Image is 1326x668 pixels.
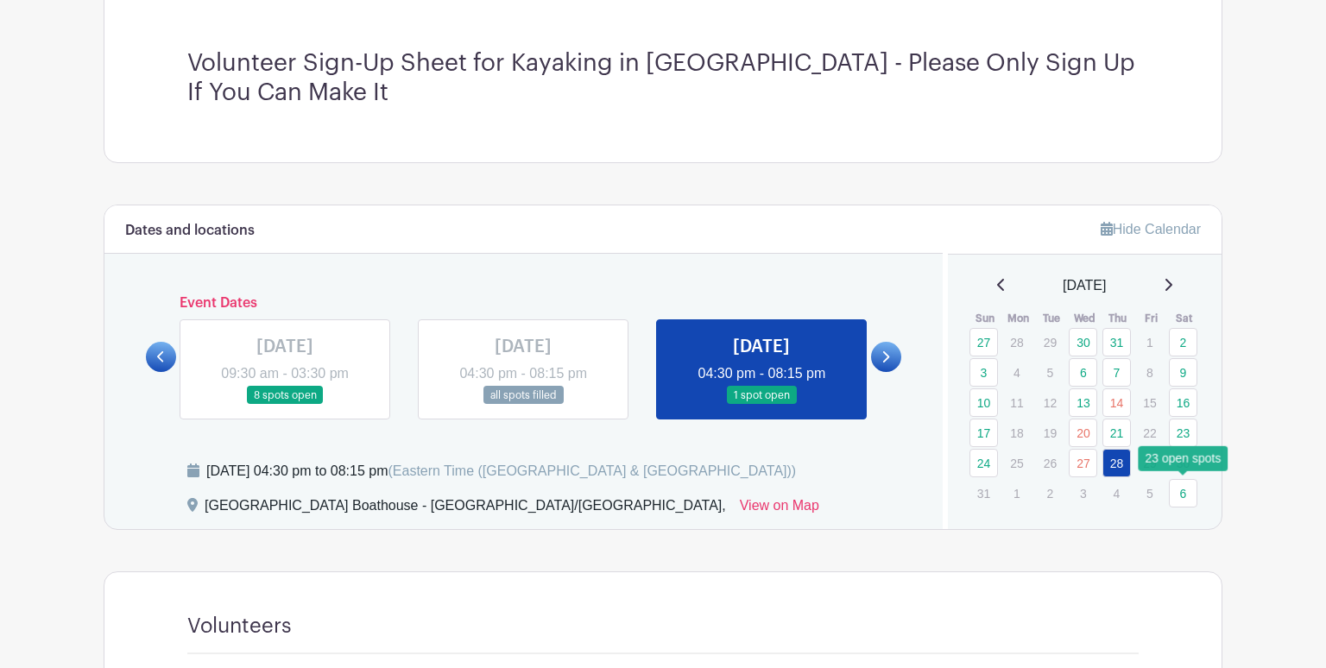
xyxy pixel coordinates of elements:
[1036,359,1064,386] p: 5
[1063,275,1106,296] span: [DATE]
[1168,310,1202,327] th: Sat
[1069,419,1097,447] a: 20
[969,449,998,477] a: 24
[1101,222,1201,236] a: Hide Calendar
[969,328,998,356] a: 27
[1135,419,1164,446] p: 22
[1135,359,1164,386] p: 8
[1135,450,1164,476] p: 29
[1002,450,1031,476] p: 25
[1135,389,1164,416] p: 15
[1036,419,1064,446] p: 19
[1002,389,1031,416] p: 11
[1102,480,1131,507] p: 4
[205,495,726,523] div: [GEOGRAPHIC_DATA] Boathouse - [GEOGRAPHIC_DATA]/[GEOGRAPHIC_DATA],
[1069,480,1097,507] p: 3
[969,419,998,447] a: 17
[125,223,255,239] h6: Dates and locations
[176,295,871,312] h6: Event Dates
[388,463,796,478] span: (Eastern Time ([GEOGRAPHIC_DATA] & [GEOGRAPHIC_DATA]))
[1069,358,1097,387] a: 6
[740,495,819,523] a: View on Map
[969,480,998,507] p: 31
[1036,480,1064,507] p: 2
[1169,358,1197,387] a: 9
[187,614,292,639] h4: Volunteers
[969,358,998,387] a: 3
[1134,310,1168,327] th: Fri
[1102,328,1131,356] a: 31
[1169,479,1197,507] a: 6
[969,388,998,417] a: 10
[1102,358,1131,387] a: 7
[206,461,796,482] div: [DATE] 04:30 pm to 08:15 pm
[1001,310,1035,327] th: Mon
[1135,480,1164,507] p: 5
[1102,419,1131,447] a: 21
[1002,419,1031,446] p: 18
[1169,328,1197,356] a: 2
[1069,449,1097,477] a: 27
[1068,310,1102,327] th: Wed
[1169,388,1197,417] a: 16
[1069,388,1097,417] a: 13
[1102,449,1131,477] a: 28
[1002,359,1031,386] p: 4
[1102,388,1131,417] a: 14
[1036,450,1064,476] p: 26
[1102,310,1135,327] th: Thu
[969,310,1002,327] th: Sun
[1138,445,1228,470] div: 23 open spots
[1069,328,1097,356] a: 30
[1036,389,1064,416] p: 12
[1002,329,1031,356] p: 28
[187,49,1139,107] h3: Volunteer Sign-Up Sheet for Kayaking in [GEOGRAPHIC_DATA] - Please Only Sign Up If You Can Make It
[1002,480,1031,507] p: 1
[1035,310,1069,327] th: Tue
[1169,419,1197,447] a: 23
[1135,329,1164,356] p: 1
[1036,329,1064,356] p: 29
